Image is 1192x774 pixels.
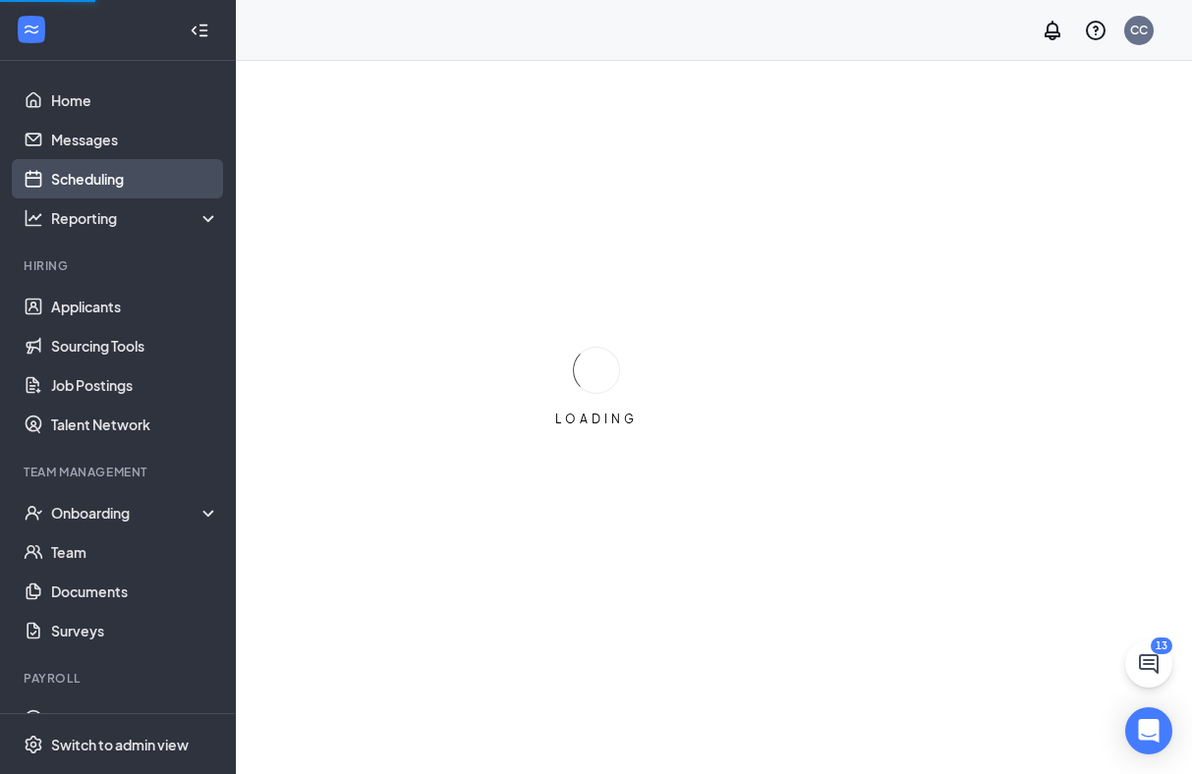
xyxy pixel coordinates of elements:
a: Scheduling [51,159,219,198]
svg: Analysis [24,208,43,228]
a: Home [51,81,219,120]
svg: WorkstreamLogo [22,20,41,39]
div: Hiring [24,257,215,274]
div: 13 [1151,637,1172,654]
svg: QuestionInfo [1084,19,1107,42]
div: Payroll [24,670,215,687]
a: Documents [51,572,219,611]
div: Team Management [24,464,215,480]
a: Messages [51,120,219,159]
svg: Settings [24,735,43,754]
a: PayrollCrown [51,699,219,739]
a: Team [51,532,219,572]
a: Surveys [51,611,219,650]
div: Onboarding [51,503,202,523]
svg: ChatActive [1137,652,1161,676]
svg: UserCheck [24,503,43,523]
button: ChatActive [1125,640,1172,688]
div: Reporting [51,208,220,228]
a: Sourcing Tools [51,326,219,365]
div: Open Intercom Messenger [1125,707,1172,754]
a: Applicants [51,287,219,326]
a: Talent Network [51,405,219,444]
a: Job Postings [51,365,219,405]
div: CC [1130,22,1148,38]
svg: Collapse [190,21,209,40]
svg: Notifications [1041,19,1064,42]
div: Switch to admin view [51,735,189,754]
div: LOADING [547,411,646,427]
